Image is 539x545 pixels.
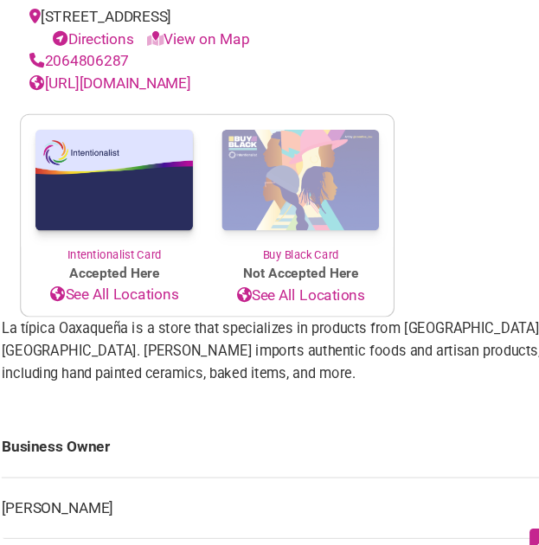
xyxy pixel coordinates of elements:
span: Accepted Here [35,266,207,285]
div: Scroll Back to Top [504,510,535,541]
a: [URL][DOMAIN_NAME] [42,91,191,107]
span: [GEOGRAPHIC_DATA] [132,8,232,18]
div: Neighborhood: [42,2,371,27]
a: See All Locations [35,284,207,305]
img: Intentionalist Card [35,128,207,250]
span: Not Accepted Here [207,266,379,285]
a: Directions [64,49,138,66]
td: Business Owner [16,407,522,463]
a: See All Locations [207,285,379,305]
img: Buy Black Card [207,128,379,251]
p: La típica Oaxaqueña is a store that specializes in products from [GEOGRAPHIC_DATA], [GEOGRAPHIC_D... [16,315,522,377]
div: [STREET_ADDRESS] [42,27,371,68]
a: 2064806287 [42,70,134,87]
a: View on Map [151,49,246,66]
a: Buy Black Card [207,128,379,266]
td: [PERSON_NAME] [16,463,522,519]
a: Intentionalist Card [35,128,207,266]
